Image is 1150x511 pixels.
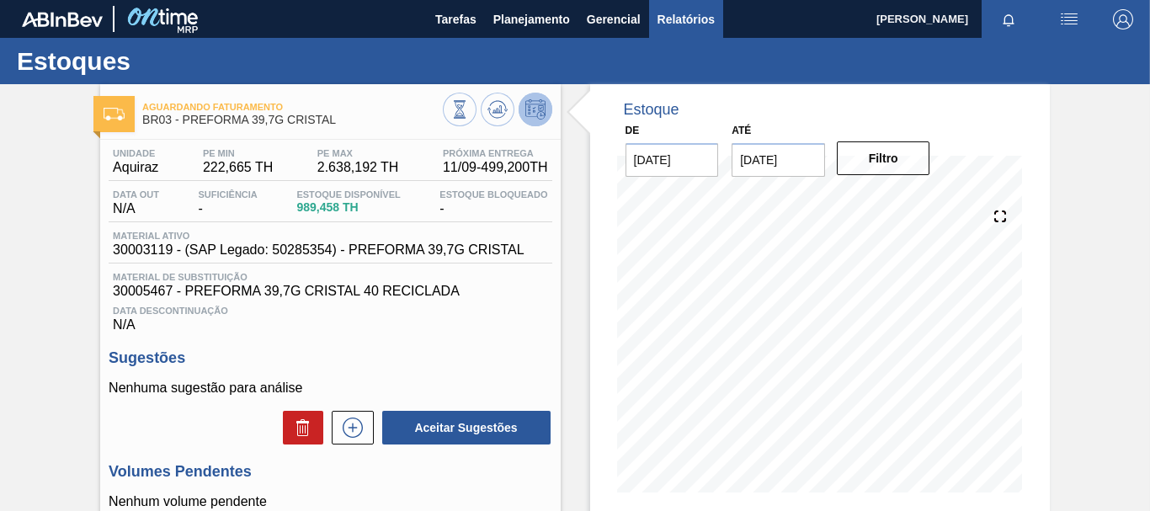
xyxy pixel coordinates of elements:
button: Desprogramar Estoque [519,93,552,126]
button: Notificações [982,8,1036,31]
span: Tarefas [435,9,477,29]
span: Aquiraz [113,160,158,175]
span: PE MIN [203,148,273,158]
span: 30005467 - PREFORMA 39,7G CRISTAL 40 RECICLADA [113,284,547,299]
label: De [626,125,640,136]
span: 11/09 - 499,200 TH [443,160,548,175]
div: Nova sugestão [323,411,374,444]
span: Estoque Bloqueado [439,189,547,200]
div: Excluir Sugestões [274,411,323,444]
span: Aguardando Faturamento [142,102,442,112]
input: dd/mm/yyyy [626,143,719,177]
span: Suficiência [199,189,258,200]
span: Material ativo [113,231,524,241]
span: 222,665 TH [203,160,273,175]
div: N/A [109,299,551,333]
button: Visão Geral dos Estoques [443,93,477,126]
img: Ícone [104,108,125,120]
button: Aceitar Sugestões [382,411,551,444]
div: - [435,189,551,216]
span: BR03 - PREFORMA 39,7G CRISTAL [142,114,442,126]
h1: Estoques [17,51,316,71]
p: Nenhum volume pendente [109,494,551,509]
span: Estoque Disponível [296,189,400,200]
label: Até [732,125,751,136]
span: Data Descontinuação [113,306,547,316]
img: Logout [1113,9,1133,29]
button: Filtro [837,141,930,175]
span: Unidade [113,148,158,158]
span: Gerencial [587,9,641,29]
span: Relatórios [658,9,715,29]
span: Planejamento [493,9,570,29]
h3: Sugestões [109,349,551,367]
input: dd/mm/yyyy [732,143,825,177]
div: Estoque [624,101,679,119]
span: 30003119 - (SAP Legado: 50285354) - PREFORMA 39,7G CRISTAL [113,242,524,258]
h3: Volumes Pendentes [109,463,551,481]
span: Material de Substituição [113,272,547,282]
span: 989,458 TH [296,201,400,214]
span: 2.638,192 TH [317,160,399,175]
span: PE MAX [317,148,399,158]
div: Aceitar Sugestões [374,409,552,446]
div: - [194,189,262,216]
span: Próxima Entrega [443,148,548,158]
p: Nenhuma sugestão para análise [109,381,551,396]
img: userActions [1059,9,1079,29]
div: N/A [109,189,163,216]
span: Data out [113,189,159,200]
button: Atualizar Gráfico [481,93,514,126]
img: TNhmsLtSVTkK8tSr43FrP2fwEKptu5GPRR3wAAAABJRU5ErkJggg== [22,12,103,27]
